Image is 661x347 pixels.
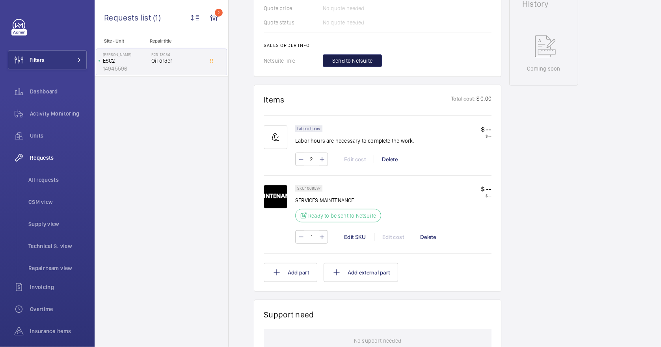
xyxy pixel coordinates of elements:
[103,57,148,65] p: ESC2
[332,57,372,65] span: Send to Netsuite
[297,187,320,190] p: SKU 1008537
[374,155,406,163] div: Delete
[151,52,203,57] h2: R25-13084
[264,185,287,209] img: Km33JILPo7XhB1uRwyyWT09Ug4rK46SSHHPdKXWmjl7lqZFy.png
[30,56,45,64] span: Filters
[30,305,87,313] span: Overtime
[264,43,492,48] h2: Sales order info
[264,310,314,319] h1: Support need
[30,88,87,95] span: Dashboard
[30,110,87,118] span: Activity Monitoring
[30,132,87,140] span: Units
[324,263,398,282] button: Add external part
[103,65,148,73] p: 14945596
[264,125,287,149] img: muscle-sm.svg
[30,327,87,335] span: Insurance items
[481,134,492,138] p: $ --
[104,13,153,22] span: Requests list
[28,264,87,272] span: Repair team view
[481,125,492,134] p: $ --
[295,196,381,204] p: SERVICES MAINTENANCE
[323,54,382,67] button: Send to Netsuite
[481,185,492,193] p: $ --
[28,198,87,206] span: CSM view
[412,233,444,241] div: Delete
[336,233,374,241] div: Edit SKU
[95,38,147,44] p: Site - Unit
[264,95,285,104] h1: Items
[295,137,414,145] p: Labor hours are necessary to complete the work.
[28,220,87,228] span: Supply view
[297,127,320,130] p: Labour hours
[476,95,492,104] p: $ 0.00
[30,154,87,162] span: Requests
[150,38,202,44] p: Repair title
[103,52,148,57] p: [PERSON_NAME]
[28,176,87,184] span: All requests
[264,263,317,282] button: Add part
[30,283,87,291] span: Invoicing
[8,50,87,69] button: Filters
[28,242,87,250] span: Technical S. view
[151,57,203,65] span: Oil order
[527,65,560,73] p: Coming soon
[308,212,376,220] p: Ready to be sent to Netsuite
[481,193,492,198] p: $ --
[451,95,476,104] p: Total cost:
